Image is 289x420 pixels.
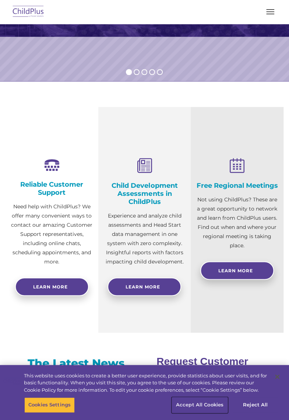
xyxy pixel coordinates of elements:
div: This website uses cookies to create a better user experience, provide statistics about user visit... [24,372,269,394]
h4: Reliable Customer Support [11,180,93,197]
button: Close [269,369,285,385]
a: Learn More [200,261,274,280]
button: Reject All [232,397,278,413]
button: Accept All Cookies [172,397,228,413]
h4: Free Regional Meetings [196,182,278,190]
img: ChildPlus by Procare Solutions [11,3,46,21]
p: Not using ChildPlus? These are a great opportunity to network and learn from ChildPlus users. Fin... [196,195,278,250]
a: Learn more [15,277,89,296]
p: Need help with ChildPlus? We offer many convenient ways to contact our amazing Customer Support r... [11,202,93,266]
a: Learn More [108,277,181,296]
h3: The Latest News [20,356,133,370]
button: Cookies Settings [24,397,75,413]
span: Learn More [126,284,160,290]
p: Experience and analyze child assessments and Head Start data management in one system with zero c... [104,211,186,266]
span: Learn More [218,268,253,273]
span: Learn more [33,284,68,290]
h4: Child Development Assessments in ChildPlus [104,182,186,206]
